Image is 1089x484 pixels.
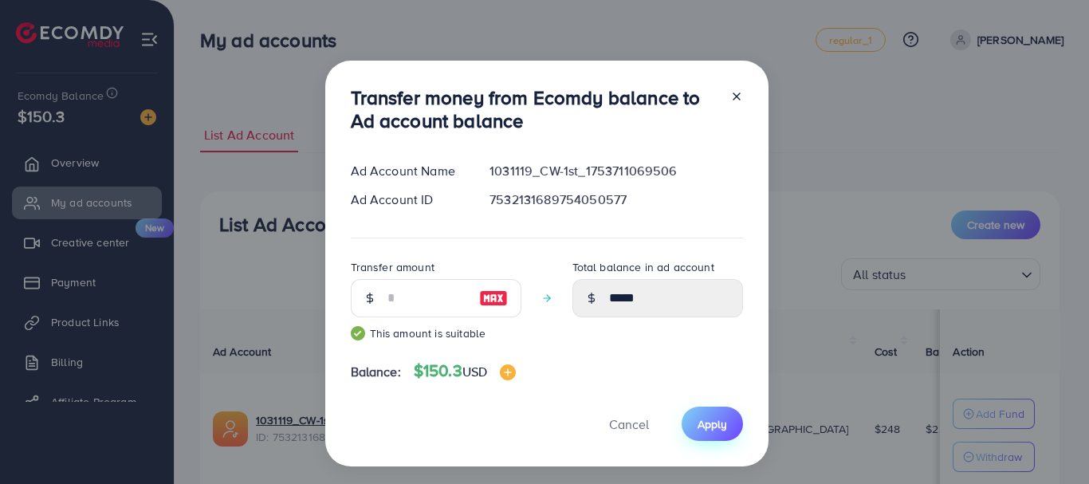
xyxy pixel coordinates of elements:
[698,416,727,432] span: Apply
[351,326,365,340] img: guide
[462,363,487,380] span: USD
[609,415,649,433] span: Cancel
[338,162,478,180] div: Ad Account Name
[589,407,669,441] button: Cancel
[338,191,478,209] div: Ad Account ID
[351,325,521,341] small: This amount is suitable
[351,363,401,381] span: Balance:
[477,191,755,209] div: 7532131689754050577
[351,86,717,132] h3: Transfer money from Ecomdy balance to Ad account balance
[500,364,516,380] img: image
[682,407,743,441] button: Apply
[1021,412,1077,472] iframe: Chat
[351,259,434,275] label: Transfer amount
[572,259,714,275] label: Total balance in ad account
[414,361,516,381] h4: $150.3
[477,162,755,180] div: 1031119_CW-1st_1753711069506
[479,289,508,308] img: image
